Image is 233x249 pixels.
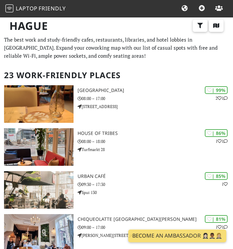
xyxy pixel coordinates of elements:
[4,128,74,166] img: House of Tribes
[78,181,233,188] p: 09:30 – 17:30
[78,146,233,153] p: Turfmarkt 28
[205,129,228,137] div: | 86%
[205,86,228,94] div: | 99%
[128,230,226,242] a: Become an Ambassador 🤵🏻‍♀️🤵🏾‍♂️🤵🏼‍♀️
[78,138,233,145] p: 08:00 – 18:00
[78,189,233,196] p: Spui 130
[4,171,74,209] img: Urban Café
[78,216,233,222] h3: Chiqueolatte [GEOGRAPHIC_DATA][PERSON_NAME]
[78,173,233,179] h3: Urban Café
[39,5,65,12] span: Friendly
[4,36,229,60] p: The best work and study-friendly cafes, restaurants, libraries, and hotel lobbies in [GEOGRAPHIC_...
[216,95,228,101] p: 2 1
[78,232,233,239] p: [PERSON_NAME][STREET_ADDRESS]
[216,224,228,230] p: 1 1
[205,215,228,223] div: | 81%
[205,172,228,180] div: | 85%
[5,4,13,12] img: LaptopFriendly
[4,17,229,35] h1: Hague
[4,65,229,86] h2: 23 Work-Friendly Places
[78,103,233,110] p: [STREET_ADDRESS]
[78,224,233,231] p: 09:00 – 17:00
[78,88,233,93] h3: [GEOGRAPHIC_DATA]
[216,138,228,144] p: 1 1
[16,5,38,12] span: Laptop
[4,85,74,123] img: Barista Cafe Frederikstraat
[5,3,66,15] a: LaptopFriendly LaptopFriendly
[78,131,233,136] h3: House of Tribes
[78,95,233,102] p: 08:00 – 17:00
[222,181,228,187] p: 1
